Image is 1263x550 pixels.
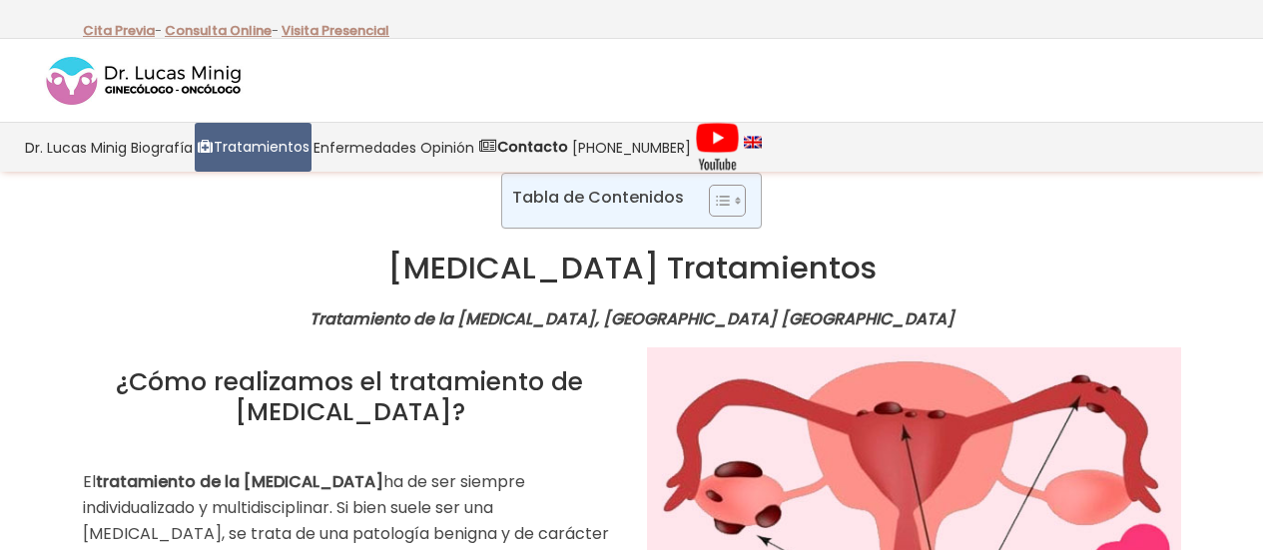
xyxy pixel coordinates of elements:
[129,123,195,172] a: Biografía
[418,123,476,172] a: Opinión
[693,123,742,172] a: Videos Youtube Ginecología
[310,307,954,330] strong: Tratamiento de la [MEDICAL_DATA], [GEOGRAPHIC_DATA] [GEOGRAPHIC_DATA]
[572,136,691,159] span: [PHONE_NUMBER]
[282,21,389,40] a: Visita Presencial
[314,136,416,159] span: Enfermedades
[694,184,741,218] a: Toggle Table of Content
[165,18,279,44] p: -
[96,470,383,493] strong: tratamiento de la [MEDICAL_DATA]
[476,123,570,172] a: Contacto
[131,136,193,159] span: Biografía
[83,367,617,427] h2: ¿Cómo realizamos el tratamiento de [MEDICAL_DATA]?
[312,123,418,172] a: Enfermedades
[744,136,762,148] img: language english
[512,186,684,209] p: Tabla de Contenidos
[214,136,310,159] span: Tratamientos
[165,21,272,40] a: Consulta Online
[195,123,312,172] a: Tratamientos
[420,136,474,159] span: Opinión
[570,123,693,172] a: [PHONE_NUMBER]
[497,137,568,157] strong: Contacto
[23,123,129,172] a: Dr. Lucas Minig
[83,18,162,44] p: -
[25,136,127,159] span: Dr. Lucas Minig
[83,21,155,40] a: Cita Previa
[695,122,740,172] img: Videos Youtube Ginecología
[742,123,764,172] a: language english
